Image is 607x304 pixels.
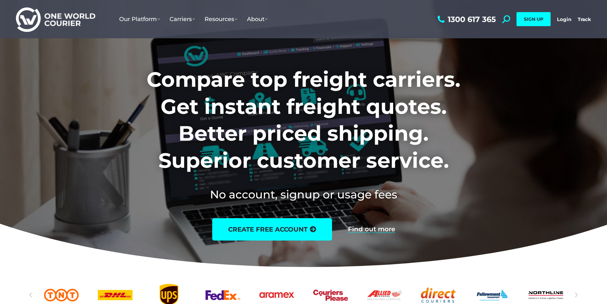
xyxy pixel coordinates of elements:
a: Carriers [165,9,200,29]
a: create free account [212,218,332,241]
img: One World Courier [16,6,95,32]
h2: No account, signup or usage fees [105,187,502,202]
h1: Compare top freight carriers. Get instant freight quotes. Better priced shipping. Superior custom... [105,66,502,174]
span: SIGN UP [524,16,543,22]
span: About [247,16,268,23]
a: Track [578,16,591,22]
a: 1300 617 365 [436,15,496,23]
a: Find out more [348,226,395,233]
a: About [242,9,272,29]
a: Login [557,16,571,22]
a: Our Platform [114,9,165,29]
span: Carriers [170,16,195,23]
span: Resources [205,16,237,23]
a: SIGN UP [517,12,551,26]
span: Our Platform [119,16,160,23]
a: Resources [200,9,242,29]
